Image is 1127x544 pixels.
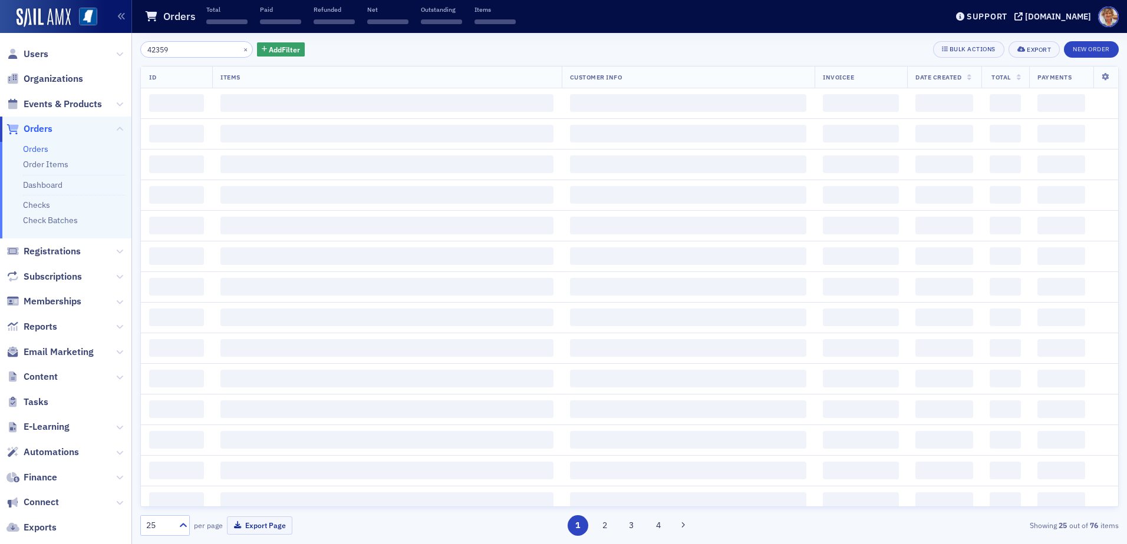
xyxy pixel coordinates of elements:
[570,217,807,234] span: ‌
[1037,217,1085,234] span: ‌
[1027,47,1051,53] div: Export
[220,400,553,418] span: ‌
[220,492,553,510] span: ‌
[314,5,355,14] p: Refunded
[915,94,973,112] span: ‌
[570,431,807,449] span: ‌
[990,431,1021,449] span: ‌
[474,19,516,24] span: ‌
[24,48,48,61] span: Users
[220,462,553,479] span: ‌
[950,46,996,52] div: Bulk Actions
[220,217,553,234] span: ‌
[823,462,899,479] span: ‌
[1037,431,1085,449] span: ‌
[990,309,1021,326] span: ‌
[990,155,1021,173] span: ‌
[227,516,292,535] button: Export Page
[570,278,807,296] span: ‌
[149,339,204,357] span: ‌
[220,431,553,449] span: ‌
[1037,492,1085,510] span: ‌
[17,8,71,27] a: SailAMX
[570,247,807,265] span: ‌
[823,247,899,265] span: ‌
[990,247,1021,265] span: ‌
[23,200,50,210] a: Checks
[570,186,807,204] span: ‌
[220,309,553,326] span: ‌
[990,462,1021,479] span: ‌
[915,431,973,449] span: ‌
[823,94,899,112] span: ‌
[6,471,57,484] a: Finance
[24,346,94,359] span: Email Marketing
[967,11,1007,22] div: Support
[24,98,102,111] span: Events & Products
[163,9,196,24] h1: Orders
[1037,94,1085,112] span: ‌
[990,400,1021,418] span: ‌
[823,339,899,357] span: ‌
[24,295,81,308] span: Memberships
[990,370,1021,387] span: ‌
[149,400,204,418] span: ‌
[1037,73,1072,81] span: Payments
[6,370,58,383] a: Content
[823,400,899,418] span: ‌
[220,186,553,204] span: ‌
[570,309,807,326] span: ‌
[990,492,1021,510] span: ‌
[220,339,553,357] span: ‌
[257,42,305,57] button: AddFilter
[24,521,57,534] span: Exports
[915,217,973,234] span: ‌
[260,19,301,24] span: ‌
[990,217,1021,234] span: ‌
[915,339,973,357] span: ‌
[220,94,553,112] span: ‌
[570,94,807,112] span: ‌
[990,339,1021,357] span: ‌
[1014,12,1095,21] button: [DOMAIN_NAME]
[823,186,899,204] span: ‌
[991,73,1011,81] span: Total
[24,496,59,509] span: Connect
[260,5,301,14] p: Paid
[71,8,97,28] a: View Homepage
[570,155,807,173] span: ‌
[24,396,48,409] span: Tasks
[1037,155,1085,173] span: ‌
[367,19,408,24] span: ‌
[1037,400,1085,418] span: ‌
[915,400,973,418] span: ‌
[6,420,70,433] a: E-Learning
[594,515,615,536] button: 2
[6,72,83,85] a: Organizations
[933,41,1004,58] button: Bulk Actions
[570,492,807,510] span: ‌
[149,155,204,173] span: ‌
[220,125,553,142] span: ‌
[823,155,899,173] span: ‌
[915,492,973,510] span: ‌
[823,73,854,81] span: Invoicee
[24,122,52,135] span: Orders
[146,519,172,532] div: 25
[1037,309,1085,326] span: ‌
[823,125,899,142] span: ‌
[220,73,240,81] span: Items
[23,144,48,154] a: Orders
[140,41,253,58] input: Search…
[149,278,204,296] span: ‌
[990,125,1021,142] span: ‌
[220,155,553,173] span: ‌
[24,72,83,85] span: Organizations
[149,186,204,204] span: ‌
[24,420,70,433] span: E-Learning
[1098,6,1119,27] span: Profile
[823,492,899,510] span: ‌
[1037,278,1085,296] span: ‌
[915,186,973,204] span: ‌
[6,48,48,61] a: Users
